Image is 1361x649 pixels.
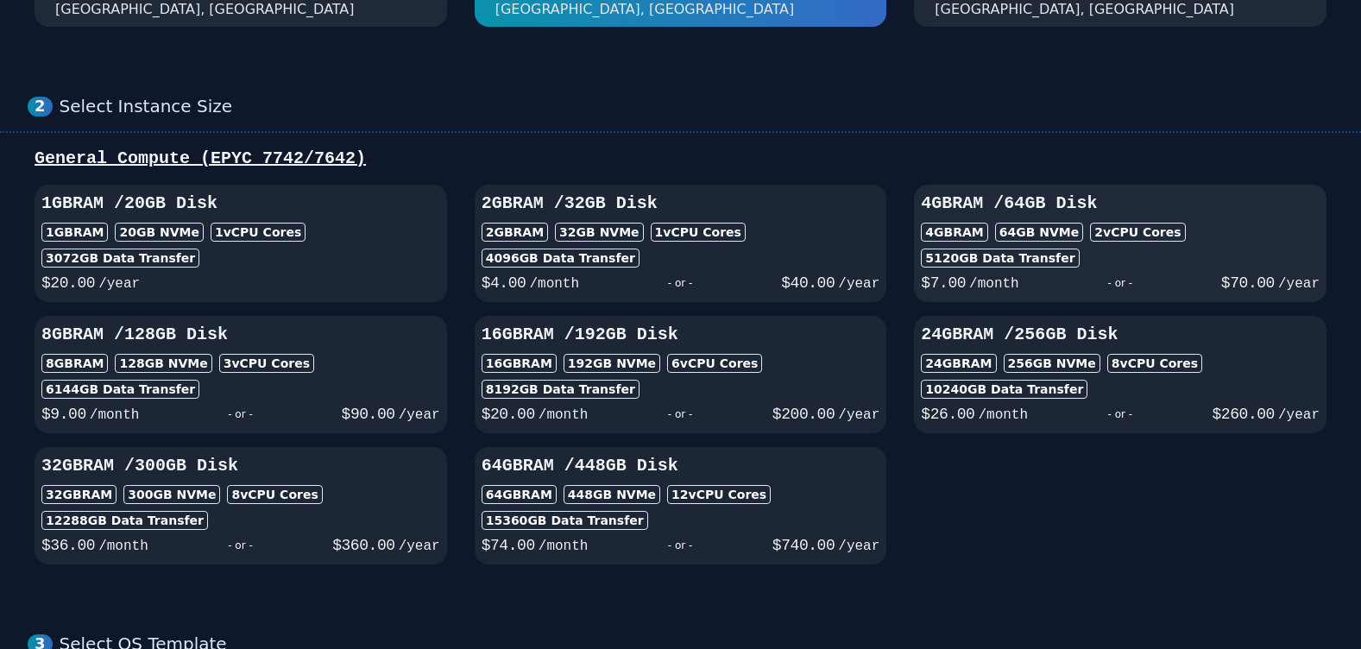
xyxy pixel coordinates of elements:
[781,274,835,292] span: $ 40.00
[98,276,140,292] span: /year
[219,354,314,373] div: 3 vCPU Cores
[1278,407,1320,423] span: /year
[35,447,447,564] button: 32GBRAM /300GB Disk32GBRAM300GB NVMe8vCPU Cores12288GB Data Transfer$36.00/month- or -$360.00/year
[482,454,880,478] h3: 64GB RAM / 448 GB Disk
[482,511,648,530] div: 15360 GB Data Transfer
[60,96,1333,117] div: Select Instance Size
[1212,406,1274,423] span: $ 260.00
[667,485,771,504] div: 12 vCPU Cores
[1221,274,1275,292] span: $ 70.00
[667,354,762,373] div: 6 vCPU Cores
[1107,354,1202,373] div: 8 vCPU Cores
[482,192,880,216] h3: 2GB RAM / 32 GB Disk
[921,380,1087,399] div: 10240 GB Data Transfer
[564,354,660,373] div: 192 GB NVMe
[1019,271,1221,295] div: - or -
[28,147,1333,171] div: General Compute (EPYC 7742/7642)
[539,407,589,423] span: /month
[41,380,199,399] div: 6144 GB Data Transfer
[995,223,1084,242] div: 64 GB NVMe
[1004,354,1100,373] div: 256 GB NVMe
[588,402,772,426] div: - or -
[482,380,640,399] div: 8192 GB Data Transfer
[921,249,1079,268] div: 5120 GB Data Transfer
[921,274,966,292] span: $ 7.00
[1278,276,1320,292] span: /year
[475,447,887,564] button: 64GBRAM /448GB Disk64GBRAM448GB NVMe12vCPU Cores15360GB Data Transfer$74.00/month- or -$740.00/year
[342,406,395,423] span: $ 90.00
[41,406,86,423] span: $ 9.00
[115,354,211,373] div: 128 GB NVMe
[539,539,589,554] span: /month
[772,537,835,554] span: $ 740.00
[482,323,880,347] h3: 16GB RAM / 192 GB Disk
[921,323,1320,347] h3: 24GB RAM / 256 GB Disk
[838,407,879,423] span: /year
[123,485,220,504] div: 300 GB NVMe
[921,223,987,242] div: 4GB RAM
[475,185,887,302] button: 2GBRAM /32GB Disk2GBRAM32GB NVMe1vCPU Cores4096GB Data Transfer$4.00/month- or -$40.00/year
[651,223,746,242] div: 1 vCPU Cores
[115,223,204,242] div: 20 GB NVMe
[41,354,108,373] div: 8GB RAM
[914,185,1326,302] button: 4GBRAM /64GB Disk4GBRAM64GB NVMe2vCPU Cores5120GB Data Transfer$7.00/month- or -$70.00/year
[90,407,140,423] span: /month
[41,511,208,530] div: 12288 GB Data Transfer
[564,485,660,504] div: 448 GB NVMe
[1090,223,1185,242] div: 2 vCPU Cores
[921,192,1320,216] h3: 4GB RAM / 64 GB Disk
[921,406,974,423] span: $ 26.00
[482,274,526,292] span: $ 4.00
[588,533,772,558] div: - or -
[482,354,557,373] div: 16GB RAM
[28,97,53,117] div: 2
[969,276,1019,292] span: /month
[41,249,199,268] div: 3072 GB Data Transfer
[227,485,322,504] div: 8 vCPU Cores
[1028,402,1212,426] div: - or -
[41,537,95,554] span: $ 36.00
[978,407,1028,423] span: /month
[482,223,548,242] div: 2GB RAM
[555,223,644,242] div: 32 GB NVMe
[482,485,557,504] div: 64GB RAM
[332,537,394,554] span: $ 360.00
[41,223,108,242] div: 1GB RAM
[399,539,440,554] span: /year
[139,402,341,426] div: - or -
[98,539,148,554] span: /month
[211,223,306,242] div: 1 vCPU Cores
[529,276,579,292] span: /month
[579,271,781,295] div: - or -
[914,316,1326,433] button: 24GBRAM /256GB Disk24GBRAM256GB NVMe8vCPU Cores10240GB Data Transfer$26.00/month- or -$260.00/year
[772,406,835,423] span: $ 200.00
[399,407,440,423] span: /year
[482,537,535,554] span: $ 74.00
[148,533,332,558] div: - or -
[41,323,440,347] h3: 8GB RAM / 128 GB Disk
[475,316,887,433] button: 16GBRAM /192GB Disk16GBRAM192GB NVMe6vCPU Cores8192GB Data Transfer$20.00/month- or -$200.00/year
[482,406,535,423] span: $ 20.00
[35,185,447,302] button: 1GBRAM /20GB Disk1GBRAM20GB NVMe1vCPU Cores3072GB Data Transfer$20.00/year
[41,192,440,216] h3: 1GB RAM / 20 GB Disk
[838,276,879,292] span: /year
[41,274,95,292] span: $ 20.00
[482,249,640,268] div: 4096 GB Data Transfer
[838,539,879,554] span: /year
[41,485,117,504] div: 32GB RAM
[921,354,996,373] div: 24GB RAM
[41,454,440,478] h3: 32GB RAM / 300 GB Disk
[35,316,447,433] button: 8GBRAM /128GB Disk8GBRAM128GB NVMe3vCPU Cores6144GB Data Transfer$9.00/month- or -$90.00/year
